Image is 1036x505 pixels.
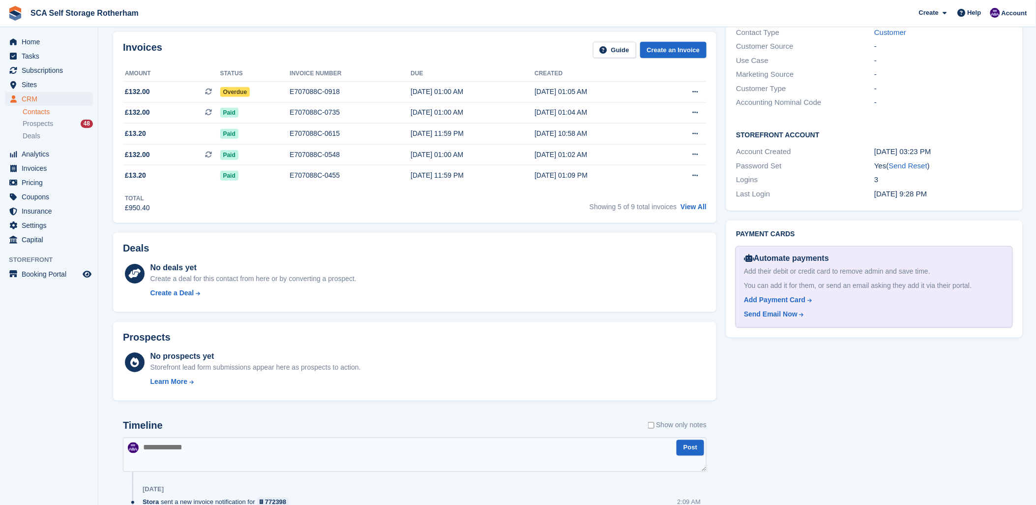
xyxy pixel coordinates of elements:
[150,377,361,387] a: Learn More
[22,219,81,232] span: Settings
[990,8,1000,18] img: Kelly Neesham
[874,189,927,198] time: 2025-04-16 20:28:40 UTC
[125,128,146,139] span: £13.20
[27,5,143,21] a: SCA Self Storage Rotherham
[220,171,238,181] span: Paid
[744,266,1004,277] div: Add their debit or credit card to remove admin and save time.
[744,295,1000,305] a: Add Payment Card
[887,161,930,170] span: ( )
[534,128,658,139] div: [DATE] 10:58 AM
[590,203,677,211] span: Showing 5 of 9 total invoices
[5,233,93,247] a: menu
[150,288,194,298] div: Create a Deal
[220,150,238,160] span: Paid
[123,42,162,58] h2: Invoices
[5,161,93,175] a: menu
[150,350,361,362] div: No prospects yet
[677,440,704,456] button: Post
[534,150,658,160] div: [DATE] 01:02 AM
[8,6,23,21] img: stora-icon-8386f47178a22dfd0bd8f6a31ec36ba5ce8667c1dd55bd0f319d3a0aa187defe.svg
[411,170,534,181] div: [DATE] 11:59 PM
[23,119,53,128] span: Prospects
[23,107,93,117] a: Contacts
[736,41,874,52] div: Customer Source
[22,190,81,204] span: Coupons
[889,161,927,170] a: Send Reset
[5,219,93,232] a: menu
[736,129,1012,139] h2: Storefront Account
[81,120,93,128] div: 48
[736,97,874,108] div: Accounting Nominal Code
[5,78,93,92] a: menu
[125,203,150,213] div: £950.40
[648,420,654,431] input: Show only notes
[220,66,290,82] th: Status
[681,203,707,211] a: View All
[220,87,250,97] span: Overdue
[5,267,93,281] a: menu
[874,97,1012,108] div: -
[736,69,874,80] div: Marketing Source
[874,55,1012,66] div: -
[125,194,150,203] div: Total
[123,66,220,82] th: Amount
[744,252,1004,264] div: Automate payments
[736,55,874,66] div: Use Case
[1002,8,1027,18] span: Account
[744,295,805,305] div: Add Payment Card
[22,78,81,92] span: Sites
[5,176,93,189] a: menu
[874,146,1012,158] div: [DATE] 03:23 PM
[81,268,93,280] a: Preview store
[125,107,150,118] span: £132.00
[150,288,356,298] a: Create a Deal
[648,420,707,431] label: Show only notes
[534,66,658,82] th: Created
[874,83,1012,95] div: -
[22,147,81,161] span: Analytics
[22,161,81,175] span: Invoices
[736,174,874,186] div: Logins
[736,230,1012,238] h2: Payment cards
[23,131,40,141] span: Deals
[23,131,93,141] a: Deals
[22,49,81,63] span: Tasks
[5,92,93,106] a: menu
[874,28,906,36] a: Customer
[22,35,81,49] span: Home
[22,92,81,106] span: CRM
[736,146,874,158] div: Account Created
[9,255,98,265] span: Storefront
[143,486,164,494] div: [DATE]
[744,281,1004,291] div: You can add it for them, or send an email asking they add it via their portal.
[411,87,534,97] div: [DATE] 01:00 AM
[5,49,93,63] a: menu
[736,27,874,38] div: Contact Type
[919,8,939,18] span: Create
[290,170,411,181] div: E707088C-0455
[534,170,658,181] div: [DATE] 01:09 PM
[150,362,361,373] div: Storefront lead form submissions appear here as prospects to action.
[744,309,798,319] div: Send Email Now
[411,66,534,82] th: Due
[290,66,411,82] th: Invoice number
[534,87,658,97] div: [DATE] 01:05 AM
[23,119,93,129] a: Prospects 48
[736,160,874,172] div: Password Set
[593,42,636,58] a: Guide
[128,442,139,453] img: Kelly Neesham
[5,190,93,204] a: menu
[5,204,93,218] a: menu
[220,129,238,139] span: Paid
[22,233,81,247] span: Capital
[22,63,81,77] span: Subscriptions
[5,147,93,161] a: menu
[290,150,411,160] div: E707088C-0548
[22,204,81,218] span: Insurance
[150,262,356,274] div: No deals yet
[125,150,150,160] span: £132.00
[411,150,534,160] div: [DATE] 01:00 AM
[220,108,238,118] span: Paid
[123,332,171,343] h2: Prospects
[150,377,187,387] div: Learn More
